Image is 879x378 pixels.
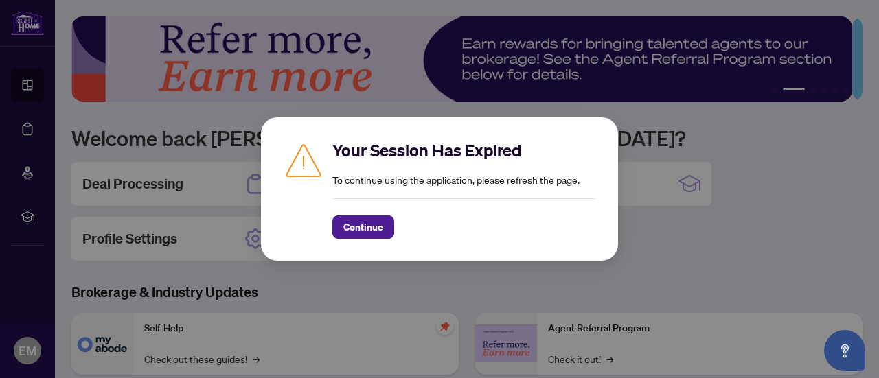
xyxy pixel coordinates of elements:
[824,330,865,371] button: Open asap
[332,139,596,239] div: To continue using the application, please refresh the page.
[332,139,596,161] h2: Your Session Has Expired
[343,216,383,238] span: Continue
[332,215,394,239] button: Continue
[283,139,324,180] img: Caution icon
